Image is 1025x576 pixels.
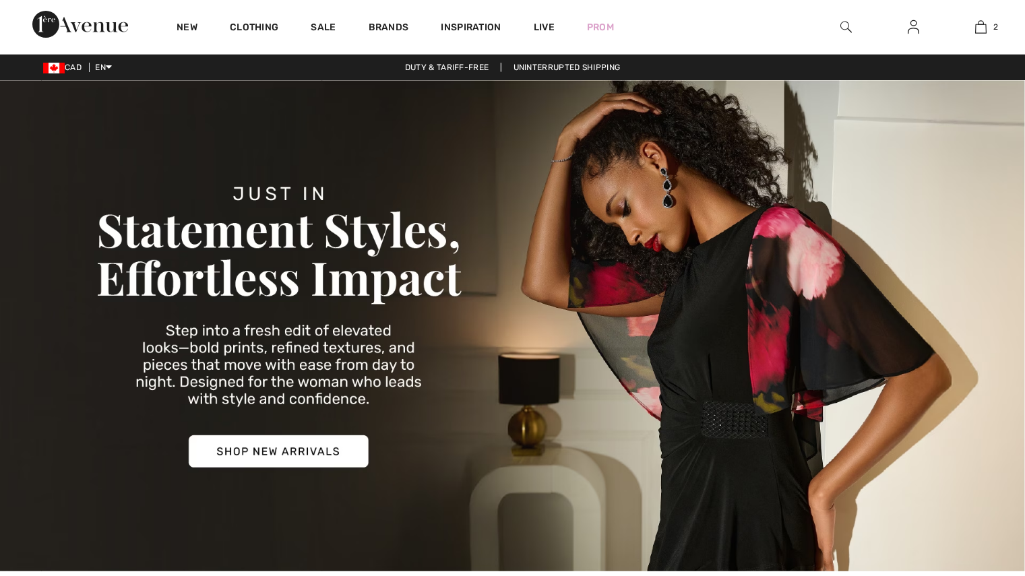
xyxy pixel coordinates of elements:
a: Sign In [897,19,930,36]
a: Clothing [230,22,278,36]
img: My Info [908,19,919,35]
span: Inspiration [441,22,501,36]
a: Brands [369,22,409,36]
img: Canadian Dollar [43,63,65,73]
a: Sale [311,22,336,36]
span: EN [95,63,112,72]
a: Live [534,20,555,34]
span: CAD [43,63,87,72]
img: My Bag [975,19,987,35]
img: search the website [840,19,852,35]
a: 2 [948,19,1014,35]
a: New [177,22,197,36]
img: 1ère Avenue [32,11,128,38]
a: Prom [587,20,614,34]
span: 2 [993,21,998,33]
